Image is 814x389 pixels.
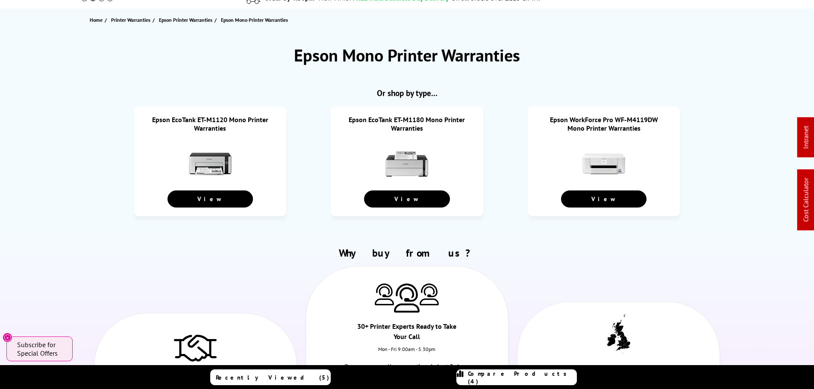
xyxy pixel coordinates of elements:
[174,331,217,365] img: Trusted Service
[420,284,439,305] img: Printer Experts
[152,115,268,132] a: Epson EcoTank ET-M1120 Mono Printer Warranties
[356,321,458,346] div: 30+ Printer Experts Ready to Take Your Call
[385,143,428,185] img: Epson EcoTank ET-M1180 Mono Printer Warranties
[168,190,253,208] a: View
[802,178,810,222] a: Cost Calculator
[456,369,577,385] a: Compare Products (4)
[550,115,658,132] a: Epson WorkForce Pro WF-M4119DW Mono Printer Warranties
[90,246,725,260] h2: Why buy from us?
[607,314,630,353] img: UK tax payer
[159,15,215,24] a: Epson Printer Warranties
[349,115,465,132] a: Epson EcoTank ET-M1180 Mono Printer Warranties
[336,361,478,372] p: Our average call answer time is just 3 rings
[90,15,105,24] a: Home
[111,15,150,24] span: Printer Warranties
[90,88,725,98] h2: Or shop by type...
[468,370,576,385] span: Compare Products (4)
[221,17,288,23] span: Epson Mono Printer Warranties
[568,363,669,378] div: Proud to be a UK Tax-Payer
[3,333,12,342] button: Close
[210,369,331,385] a: Recently Viewed (5)
[159,15,212,24] span: Epson Printer Warranties
[216,374,329,381] span: Recently Viewed (5)
[189,143,232,185] img: Epson EcoTank ET-M1120 Mono Printer Warranties
[17,340,64,357] span: Subscribe for Special Offers
[306,346,508,361] div: Mon - Fri 9:00am - 5.30pm
[802,126,810,149] a: Intranet
[294,44,520,66] h1: Epson Mono Printer Warranties
[582,143,625,185] img: Epson WorkForce Pro WF-M4119DW Mono Printer Warranties
[561,190,646,208] a: View
[364,190,450,208] a: View
[375,284,394,305] img: Printer Experts
[111,15,153,24] a: Printer Warranties
[394,284,420,313] img: Printer Experts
